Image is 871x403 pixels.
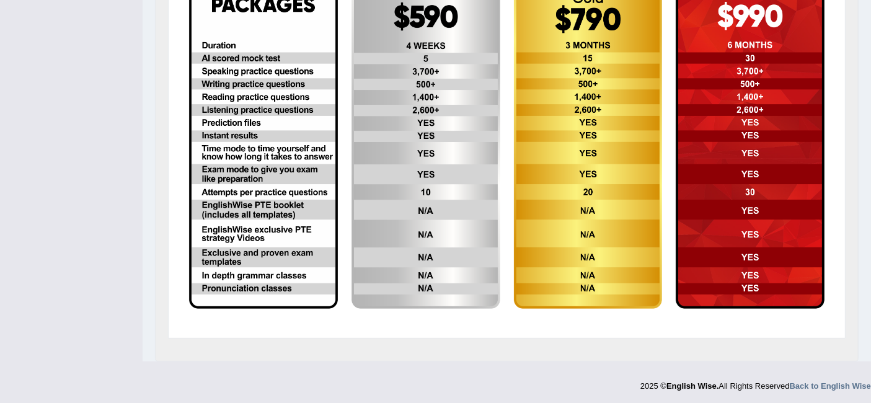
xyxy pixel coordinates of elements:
[666,381,718,391] strong: English Wise.
[640,374,871,392] div: 2025 © All Rights Reserved
[790,381,871,391] a: Back to English Wise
